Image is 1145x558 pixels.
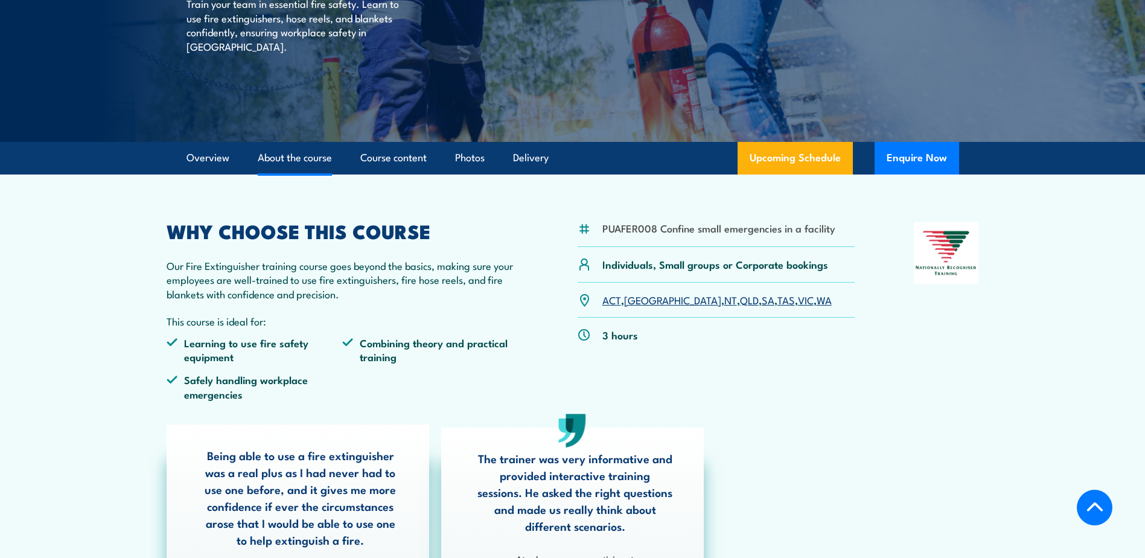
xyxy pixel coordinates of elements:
[202,447,399,548] p: Being able to use a fire extinguisher was a real plus as I had never had to use one before, and i...
[602,221,835,235] li: PUAFER008 Confine small emergencies in a facility
[477,450,674,534] p: The trainer was very informative and provided interactive training sessions. He asked the right q...
[602,328,638,342] p: 3 hours
[602,292,621,307] a: ACT
[167,373,343,401] li: Safely handling workplace emergencies
[798,292,814,307] a: VIC
[167,258,519,301] p: Our Fire Extinguisher training course goes beyond the basics, making sure your employees are well...
[258,142,332,174] a: About the course
[513,142,549,174] a: Delivery
[167,336,343,364] li: Learning to use fire safety equipment
[602,293,832,307] p: , , , , , , ,
[360,142,427,174] a: Course content
[724,292,737,307] a: NT
[740,292,759,307] a: QLD
[762,292,774,307] a: SA
[777,292,795,307] a: TAS
[455,142,485,174] a: Photos
[187,142,229,174] a: Overview
[738,142,853,175] a: Upcoming Schedule
[602,257,828,271] p: Individuals, Small groups or Corporate bookings
[875,142,959,175] button: Enquire Now
[624,292,721,307] a: [GEOGRAPHIC_DATA]
[167,222,519,239] h2: WHY CHOOSE THIS COURSE
[914,222,979,284] img: Nationally Recognised Training logo.
[167,314,519,328] p: This course is ideal for:
[342,336,518,364] li: Combining theory and practical training
[817,292,832,307] a: WA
